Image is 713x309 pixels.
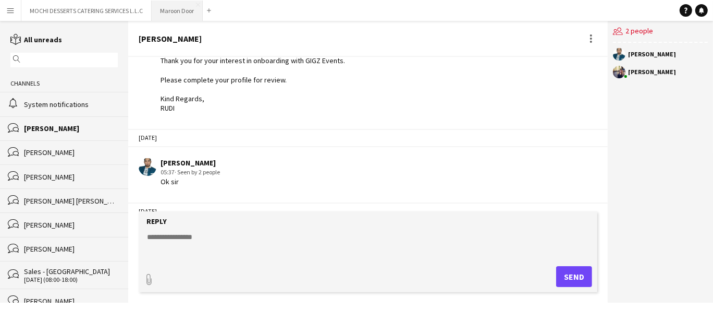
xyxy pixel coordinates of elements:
div: [DATE] (08:00-18:00) [24,276,118,283]
button: Maroon Door [152,1,203,21]
div: [PERSON_NAME] [24,220,118,230]
div: System notifications [24,100,118,109]
button: Send [556,266,592,287]
div: [DATE] [128,129,608,147]
div: [DATE] [128,203,608,220]
div: [PERSON_NAME] [24,148,118,157]
label: Reply [146,217,167,226]
div: [PERSON_NAME] [24,172,118,182]
div: Hello, Thank you for your interest in onboarding with GIGZ Events. Please complete your profile f... [161,37,345,113]
div: [PERSON_NAME] [139,34,202,43]
div: Sales - [GEOGRAPHIC_DATA] [24,267,118,276]
div: 05:37 [161,168,220,177]
div: [PERSON_NAME] [24,124,118,133]
span: · Seen by 2 people [175,168,220,176]
div: Ok sir [161,177,220,186]
div: [PERSON_NAME] [24,244,118,254]
div: [PERSON_NAME] [161,158,220,168]
a: All unreads [10,35,62,44]
button: MOCHI DESSERTS CATERING SERVICES L.L.C [21,1,152,21]
div: [PERSON_NAME] [24,296,118,306]
div: [PERSON_NAME] [628,51,676,57]
div: [PERSON_NAME] [628,69,676,75]
div: [PERSON_NAME] [PERSON_NAME] [24,196,118,206]
div: 2 people [613,21,708,43]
